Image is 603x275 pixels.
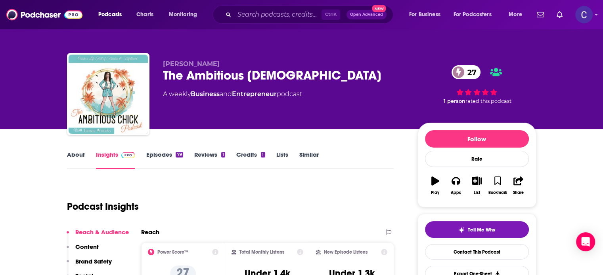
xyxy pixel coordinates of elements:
button: Open AdvancedNew [346,10,387,19]
a: Contact This Podcast [425,244,529,260]
a: Show notifications dropdown [553,8,566,21]
div: Share [513,190,524,195]
button: open menu [503,8,532,21]
span: 1 person [444,98,465,104]
span: For Podcasters [454,9,492,20]
input: Search podcasts, credits, & more... [234,8,322,21]
span: Open Advanced [350,13,383,17]
span: Tell Me Why [468,227,495,233]
span: Monitoring [169,9,197,20]
h2: Power Score™ [157,249,188,255]
button: Content [67,243,99,258]
button: Apps [446,171,466,200]
h2: New Episode Listens [324,249,368,255]
div: Play [431,190,439,195]
div: Open Intercom Messenger [576,232,595,251]
a: Similar [299,151,319,169]
a: Episodes79 [146,151,183,169]
p: Reach & Audience [75,228,129,236]
h2: Reach [141,228,159,236]
div: Bookmark [488,190,507,195]
img: Podchaser - Follow, Share and Rate Podcasts [6,7,82,22]
div: 1 [261,152,265,157]
div: Apps [451,190,461,195]
button: tell me why sparkleTell Me Why [425,221,529,238]
span: rated this podcast [465,98,511,104]
button: Play [425,171,446,200]
a: Reviews1 [194,151,225,169]
button: List [466,171,487,200]
div: A weekly podcast [163,89,302,99]
button: Show profile menu [575,6,593,23]
h1: Podcast Insights [67,201,139,212]
p: Brand Safety [75,258,112,265]
span: For Business [409,9,440,20]
img: tell me why sparkle [458,227,465,233]
span: Ctrl K [322,9,340,20]
button: open menu [404,8,450,21]
a: Business [191,90,220,98]
button: Share [508,171,528,200]
button: open menu [93,8,132,21]
a: 27 [452,65,480,79]
span: and [220,90,232,98]
span: 27 [459,65,480,79]
img: User Profile [575,6,593,23]
a: About [67,151,85,169]
a: Entrepreneur [232,90,277,98]
div: 79 [176,152,183,157]
div: Rate [425,151,529,167]
img: The Ambitious Chick [69,55,148,134]
div: Search podcasts, credits, & more... [220,6,401,24]
span: Charts [136,9,153,20]
a: Show notifications dropdown [534,8,547,21]
button: Bookmark [487,171,508,200]
a: Charts [131,8,158,21]
a: Credits1 [236,151,265,169]
div: 1 [221,152,225,157]
div: List [474,190,480,195]
img: Podchaser Pro [121,152,135,158]
span: Podcasts [98,9,122,20]
button: Reach & Audience [67,228,129,243]
h2: Total Monthly Listens [239,249,284,255]
a: Lists [276,151,288,169]
button: Brand Safety [67,258,112,272]
a: InsightsPodchaser Pro [96,151,135,169]
div: 27 1 personrated this podcast [417,60,536,109]
button: Follow [425,130,529,148]
span: New [372,5,386,12]
span: Logged in as publicityxxtina [575,6,593,23]
button: open menu [448,8,503,21]
p: Content [75,243,99,250]
button: open menu [163,8,207,21]
span: [PERSON_NAME] [163,60,220,68]
span: More [509,9,522,20]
